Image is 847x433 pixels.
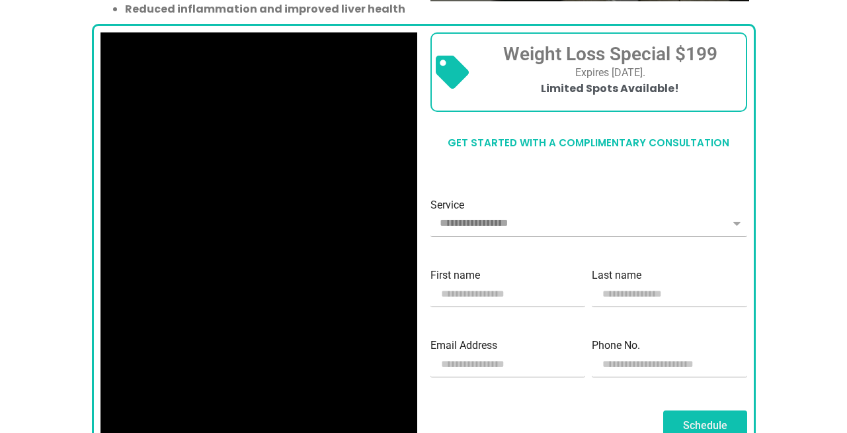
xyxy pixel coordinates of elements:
label: Last name [592,270,641,281]
span: Weight Loss Special $199 [503,43,717,65]
label: Service [430,200,464,211]
p: Expires [DATE]. [479,65,742,81]
label: Email Address [430,340,497,351]
label: Phone No. [592,340,640,351]
h2: Get started with a complimentary consultation [430,125,747,160]
b: Limited Spots Available! [541,81,679,96]
label: First name [430,270,480,281]
strong: Reduced inflammation and improved liver health [125,1,405,17]
span: Schedule [683,420,727,431]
